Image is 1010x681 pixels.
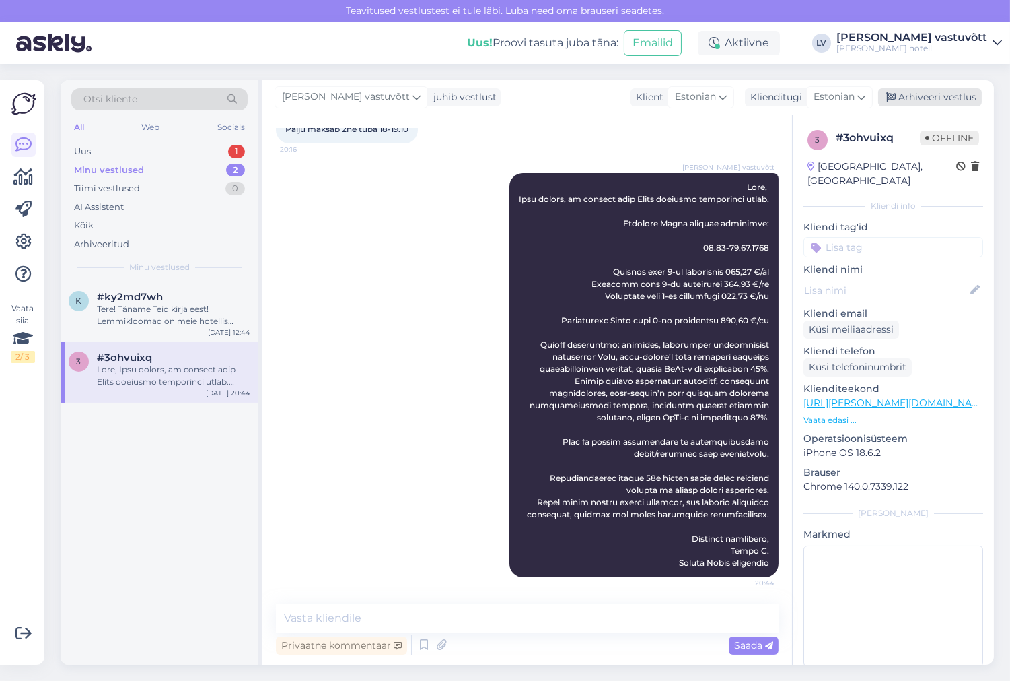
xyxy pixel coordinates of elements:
span: Minu vestlused [129,261,190,273]
div: Proovi tasuta juba täna: [467,35,618,51]
div: Socials [215,119,248,136]
span: k [76,296,82,306]
div: Privaatne kommentaar [276,637,407,655]
div: Arhiveeritud [74,238,129,251]
span: Saada [734,639,773,651]
span: Offline [920,131,979,145]
p: Chrome 140.0.7339.122 [803,480,983,494]
div: 1 [228,145,245,158]
p: Kliendi tag'id [803,220,983,234]
div: [DATE] 12:44 [208,327,250,337]
span: #ky2md7wh [97,291,163,303]
a: [PERSON_NAME] vastuvõtt[PERSON_NAME] hotell [836,32,1002,54]
div: Vaata siia [11,302,35,363]
div: [PERSON_NAME] hotell [836,43,987,54]
div: Tere! Täname Teid kirja eest! Lemmikloomad on meie hotellis lubatud, [PERSON_NAME] aga mõningate ... [97,303,250,327]
div: Arhiveeri vestlus [878,88,982,106]
div: Klient [630,90,663,104]
p: Kliendi nimi [803,263,983,277]
span: Estonian [814,90,855,104]
p: iPhone OS 18.6.2 [803,446,983,460]
span: 20:44 [724,578,774,588]
button: Emailid [624,30,682,56]
div: [PERSON_NAME] vastuvõtt [836,32,987,43]
div: Uus [74,145,91,158]
p: Vaata edasi ... [803,414,983,426]
div: [DATE] 20:44 [206,388,250,398]
div: LV [812,34,831,53]
span: Palju maksab 2ne tuba 18-19.10 [285,124,408,134]
p: Märkmed [803,527,983,542]
div: [GEOGRAPHIC_DATA], [GEOGRAPHIC_DATA] [807,160,956,188]
div: Tiimi vestlused [74,182,140,195]
p: Kliendi email [803,306,983,321]
span: #3ohvuixq [97,352,152,364]
div: Küsi telefoninumbrit [803,358,912,377]
div: Küsi meiliaadressi [803,321,899,339]
div: All [71,119,87,136]
div: Minu vestlused [74,164,144,177]
span: 3 [77,356,81,366]
div: AI Assistent [74,201,124,214]
p: Kliendi telefon [803,344,983,358]
img: Askly Logo [11,91,36,117]
div: 2 / 3 [11,351,35,363]
div: [PERSON_NAME] [803,507,983,519]
span: Estonian [675,90,716,104]
div: Klienditugi [745,90,802,104]
div: juhib vestlust [428,90,497,104]
a: [URL][PERSON_NAME][DOMAIN_NAME] [803,397,989,409]
div: 2 [226,164,245,177]
div: Aktiivne [698,31,780,55]
span: [PERSON_NAME] vastuvõtt [682,162,774,172]
div: Kliendi info [803,200,983,212]
p: Brauser [803,465,983,480]
div: # 3ohvuixq [836,130,920,146]
div: Web [139,119,163,136]
input: Lisa tag [803,237,983,257]
span: [PERSON_NAME] vastuvõtt [282,90,410,104]
span: Otsi kliente [83,92,137,106]
input: Lisa nimi [804,283,968,298]
div: Kõik [74,219,94,232]
span: 3 [816,135,820,145]
p: Operatsioonisüsteem [803,432,983,446]
span: 20:16 [280,144,330,154]
div: Lore, Ipsu dolors, am consect adip Elits doeiusmo temporinci utlab. Etdolore Magna aliquae admini... [97,364,250,388]
p: Klienditeekond [803,382,983,396]
div: 0 [225,182,245,195]
b: Uus! [467,36,493,49]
